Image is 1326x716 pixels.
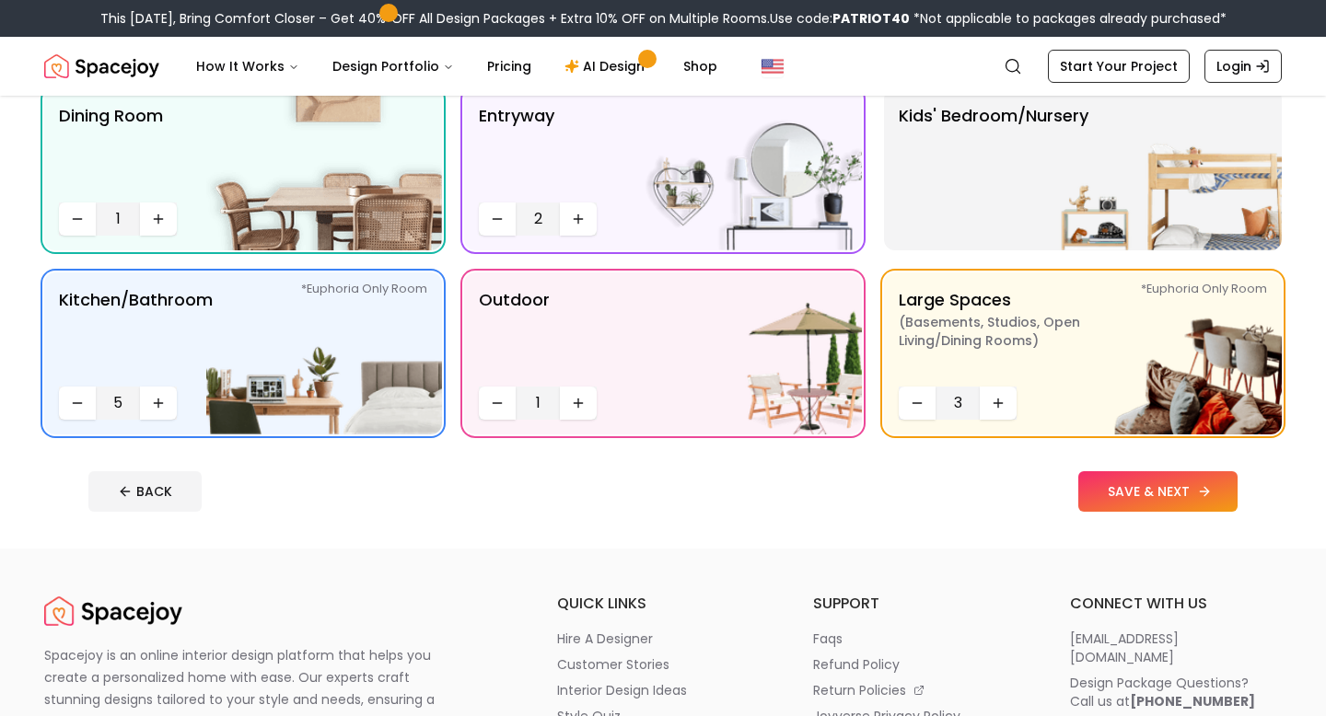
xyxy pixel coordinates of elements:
[100,9,1227,28] div: This [DATE], Bring Comfort Closer – Get 40% OFF All Design Packages + Extra 10% OFF on Multiple R...
[550,48,665,85] a: AI Design
[1046,272,1282,434] img: Large Spaces *Euphoria Only
[479,202,516,236] button: Decrease quantity
[557,655,669,674] p: customer stories
[770,9,910,28] span: Use code:
[910,9,1227,28] span: *Not applicable to packages already purchased*
[813,655,1025,674] a: refund policy
[1070,674,1282,710] a: Design Package Questions?Call us at[PHONE_NUMBER]
[206,88,442,250] img: Dining Room
[899,387,936,420] button: Decrease quantity
[557,681,687,699] p: interior design ideas
[479,287,550,379] p: Outdoor
[44,48,159,85] a: Spacejoy
[523,208,552,230] span: 2
[44,48,159,85] img: Spacejoy Logo
[472,48,546,85] a: Pricing
[557,655,769,674] a: customer stories
[1070,629,1282,666] a: [EMAIL_ADDRESS][DOMAIN_NAME]
[557,681,769,699] a: interior design ideas
[899,103,1088,236] p: Kids' Bedroom/Nursery
[1070,674,1255,710] div: Design Package Questions? Call us at
[626,88,862,250] img: entryway
[560,387,597,420] button: Increase quantity
[669,48,732,85] a: Shop
[479,103,554,195] p: entryway
[318,48,469,85] button: Design Portfolio
[1078,471,1238,512] button: SAVE & NEXT
[523,392,552,414] span: 1
[813,681,1025,699] a: return policies
[762,55,784,77] img: United States
[44,593,182,629] a: Spacejoy
[813,629,1025,648] a: faqs
[560,202,597,236] button: Increase quantity
[59,103,163,195] p: Dining Room
[899,287,1129,379] p: Large Spaces
[59,202,96,236] button: Decrease quantity
[1204,50,1282,83] a: Login
[1130,692,1255,710] b: [PHONE_NUMBER]
[181,48,314,85] button: How It Works
[140,202,177,236] button: Increase quantity
[206,272,442,434] img: Kitchen/Bathroom *Euphoria Only
[88,471,202,512] button: BACK
[899,313,1129,350] span: ( Basements, Studios, Open living/dining rooms )
[813,681,906,699] p: return policies
[103,392,133,414] span: 5
[181,48,732,85] nav: Main
[980,387,1017,420] button: Increase quantity
[813,593,1025,615] h6: support
[813,629,843,648] p: faqs
[59,387,96,420] button: Decrease quantity
[557,593,769,615] h6: quick links
[1070,593,1282,615] h6: connect with us
[479,387,516,420] button: Decrease quantity
[557,629,769,648] a: hire a designer
[44,37,1282,96] nav: Global
[1046,88,1282,250] img: Kids' Bedroom/Nursery
[832,9,910,28] b: PATRIOT40
[626,272,862,434] img: Outdoor
[943,392,972,414] span: 3
[557,629,653,648] p: hire a designer
[1048,50,1190,83] a: Start Your Project
[813,655,900,674] p: refund policy
[103,208,133,230] span: 1
[140,387,177,420] button: Increase quantity
[59,287,213,379] p: Kitchen/Bathroom
[44,593,182,629] img: Spacejoy Logo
